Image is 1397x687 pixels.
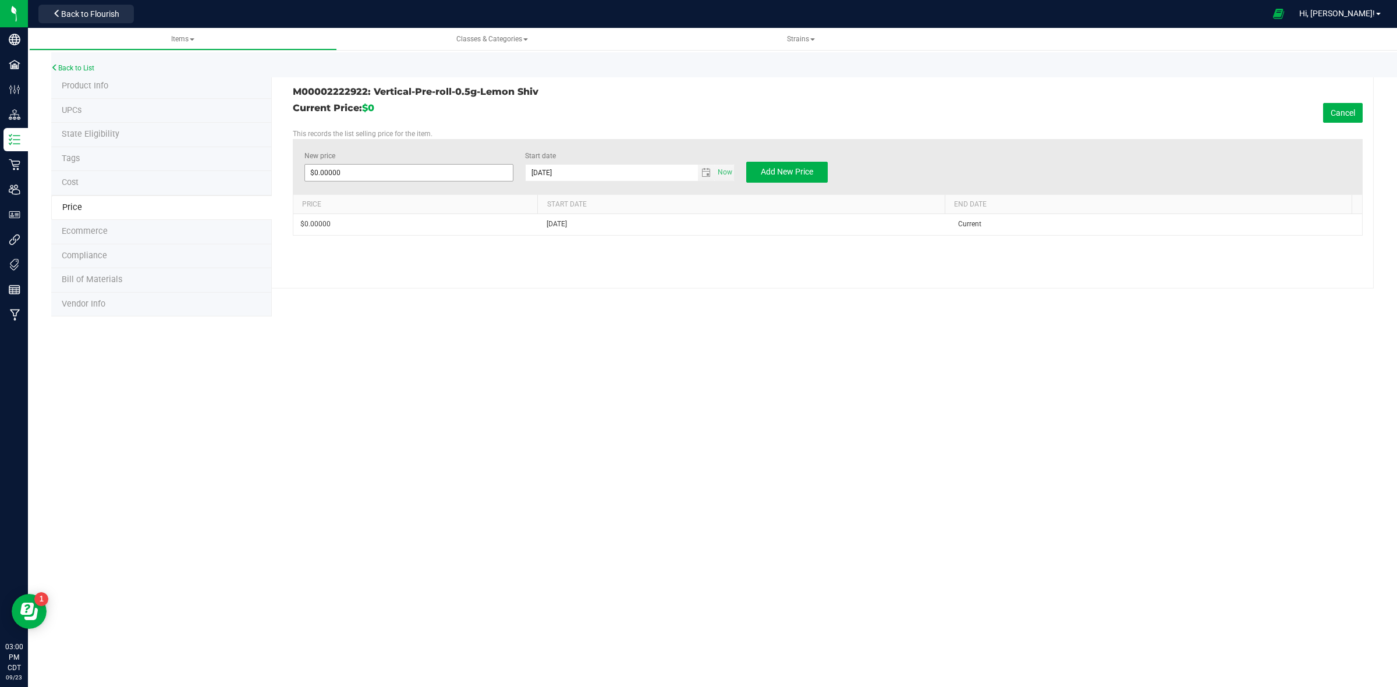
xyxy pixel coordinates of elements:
span: Tag [62,154,80,163]
inline-svg: Retail [9,159,20,170]
span: Set Current date [715,164,735,181]
span: Price [62,202,82,212]
span: Add New Price [761,167,813,176]
span: Bill of Materials [62,275,122,284]
span: Ecommerce [62,226,108,236]
span: Product Info [62,81,108,91]
p: 03:00 PM CDT [5,642,23,673]
span: Compliance [62,251,107,261]
span: Hi, [PERSON_NAME]! [1299,9,1375,18]
p: 09/23 [5,673,23,682]
inline-svg: Integrations [9,234,20,245]
span: Vendor Info [62,299,105,309]
th: Start Date [537,195,944,215]
inline-svg: Company [9,34,20,45]
a: Back to List [51,64,94,72]
iframe: Resource center [12,594,47,629]
inline-svg: Manufacturing [9,309,20,321]
inline-svg: Configuration [9,84,20,95]
h3: M00002222922: Vertical-Pre-roll-0.5g-Lemon Shiv [293,87,819,97]
h3: Current Price: [293,103,374,123]
button: Back to Flourish [38,5,134,23]
inline-svg: Facilities [9,59,20,70]
span: Strains [787,35,815,43]
span: $0.00000 [300,219,331,230]
span: Current [958,219,981,230]
button: Add New Price [746,162,828,183]
span: Tag [62,105,81,115]
input: $0.00000 [305,165,513,181]
th: Price [293,195,538,215]
span: Back to Flourish [61,9,119,19]
inline-svg: Inventory [9,134,20,145]
inline-svg: Distribution [9,109,20,120]
span: select [698,165,715,181]
span: Cost [62,177,79,187]
button: Cancel [1323,103,1363,123]
span: Tag [62,129,119,139]
inline-svg: Reports [9,284,20,296]
span: Classes & Categories [456,35,528,43]
label: Start date [525,151,735,161]
label: New price [304,151,514,161]
span: Items [171,35,194,43]
inline-svg: User Roles [9,209,20,220]
span: Open Ecommerce Menu [1265,2,1292,25]
th: End Date [945,195,1352,215]
iframe: Resource center unread badge [34,592,48,606]
inline-svg: Users [9,184,20,195]
span: [DATE] [547,219,567,230]
span: select [715,165,734,181]
inline-svg: Tags [9,259,20,270]
p: This records the list selling price for the item. [293,129,1363,139]
span: $0 [362,102,374,113]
